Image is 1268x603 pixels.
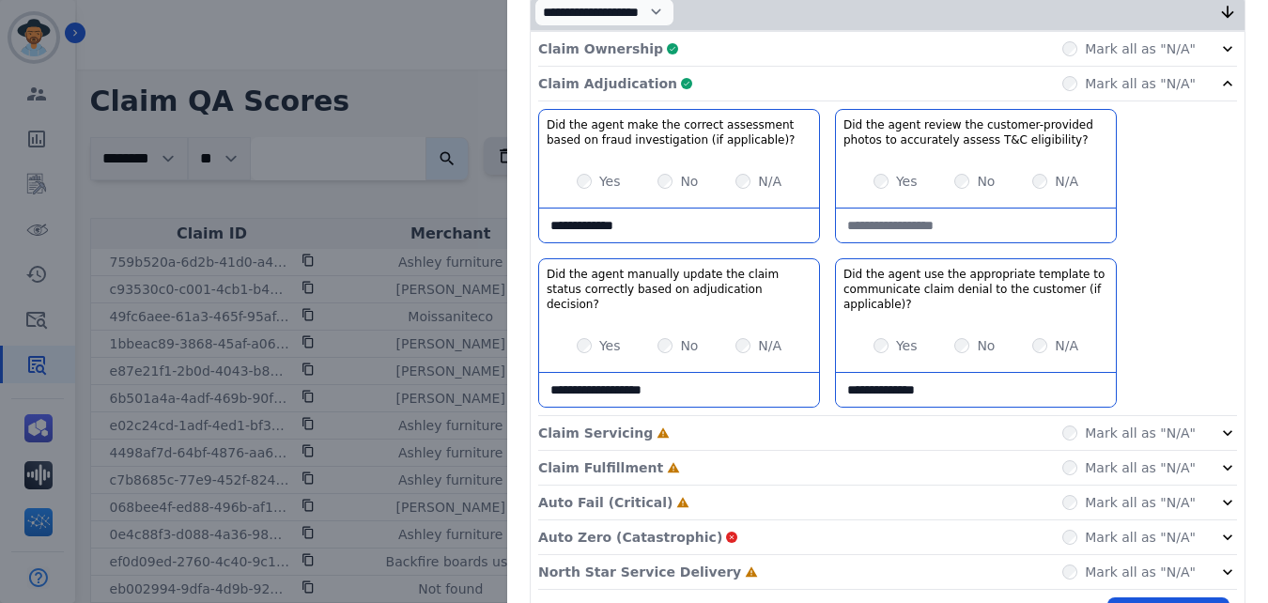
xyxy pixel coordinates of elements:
[547,267,812,312] h3: Did the agent manually update the claim status correctly based on adjudication decision?
[538,493,673,512] p: Auto Fail (Critical)
[547,117,812,147] h3: Did the agent make the correct assessment based on fraud investigation (if applicable)?
[1085,528,1196,547] label: Mark all as "N/A"
[1085,493,1196,512] label: Mark all as "N/A"
[680,336,698,355] label: No
[843,267,1108,312] h3: Did the agent use the appropriate template to communicate claim denial to the customer (if applic...
[599,172,621,191] label: Yes
[680,172,698,191] label: No
[1085,424,1196,442] label: Mark all as "N/A"
[977,172,995,191] label: No
[1085,458,1196,477] label: Mark all as "N/A"
[599,336,621,355] label: Yes
[1085,563,1196,581] label: Mark all as "N/A"
[538,424,653,442] p: Claim Servicing
[1055,336,1078,355] label: N/A
[896,336,918,355] label: Yes
[538,74,677,93] p: Claim Adjudication
[977,336,995,355] label: No
[758,336,781,355] label: N/A
[538,458,663,477] p: Claim Fulfillment
[538,528,722,547] p: Auto Zero (Catastrophic)
[1085,74,1196,93] label: Mark all as "N/A"
[758,172,781,191] label: N/A
[538,39,663,58] p: Claim Ownership
[1055,172,1078,191] label: N/A
[896,172,918,191] label: Yes
[1085,39,1196,58] label: Mark all as "N/A"
[843,117,1108,147] h3: Did the agent review the customer-provided photos to accurately assess T&C eligibility?
[538,563,741,581] p: North Star Service Delivery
